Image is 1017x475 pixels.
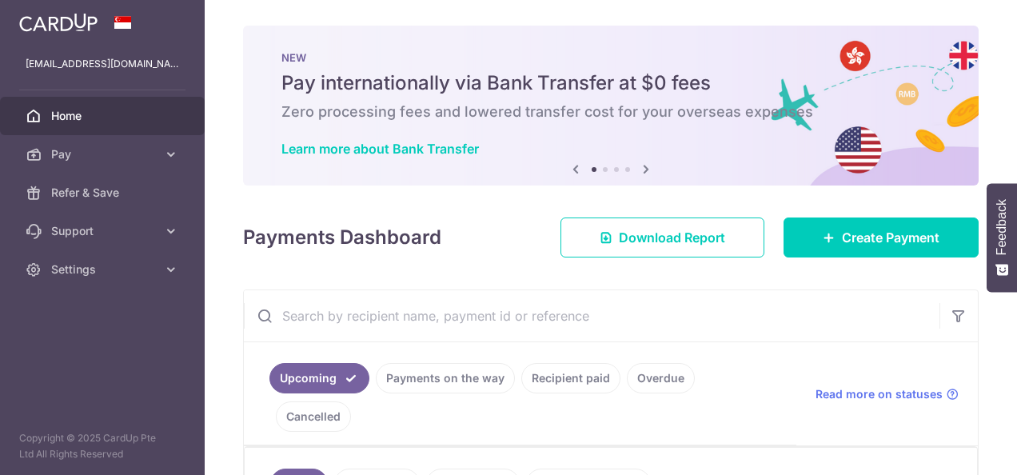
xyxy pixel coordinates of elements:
span: Refer & Save [51,185,157,201]
a: Learn more about Bank Transfer [281,141,479,157]
h4: Payments Dashboard [243,223,441,252]
a: Payments on the way [376,363,515,393]
input: Search by recipient name, payment id or reference [244,290,939,341]
img: CardUp [19,13,98,32]
a: Cancelled [276,401,351,432]
span: Create Payment [842,228,939,247]
a: Recipient paid [521,363,620,393]
a: Read more on statuses [816,386,959,402]
span: Download Report [619,228,725,247]
p: NEW [281,51,940,64]
button: Feedback - Show survey [987,183,1017,292]
a: Create Payment [784,218,979,257]
a: Download Report [560,218,764,257]
p: [EMAIL_ADDRESS][DOMAIN_NAME] [26,56,179,72]
img: Bank transfer banner [243,26,979,186]
span: Home [51,108,157,124]
h5: Pay internationally via Bank Transfer at $0 fees [281,70,940,96]
span: Read more on statuses [816,386,943,402]
a: Upcoming [269,363,369,393]
h6: Zero processing fees and lowered transfer cost for your overseas expenses [281,102,940,122]
span: Support [51,223,157,239]
span: Settings [51,261,157,277]
a: Overdue [627,363,695,393]
span: Feedback [995,199,1009,255]
span: Pay [51,146,157,162]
